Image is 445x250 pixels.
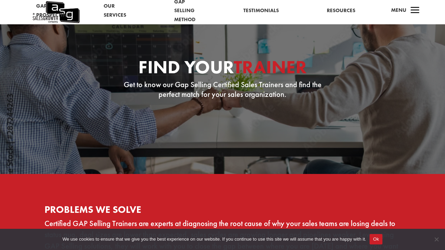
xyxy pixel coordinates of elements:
[391,7,406,14] span: Menu
[118,80,327,102] h3: Get to know our Gap Selling Certified Sales Trainers and find the perfect match for your sales or...
[63,236,366,243] span: We use cookies to ensure that we give you the best experience on our website. If you continue to ...
[44,205,400,218] h2: Problems We Solve
[104,2,126,19] a: Our Services
[243,6,279,15] a: Testimonials
[408,4,422,18] span: a
[433,236,440,243] span: No
[36,2,71,19] a: Gap Prospecting
[118,58,327,80] h1: Find Your
[234,55,307,79] span: Trainer
[370,234,382,244] button: Ok
[327,6,355,15] a: Resources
